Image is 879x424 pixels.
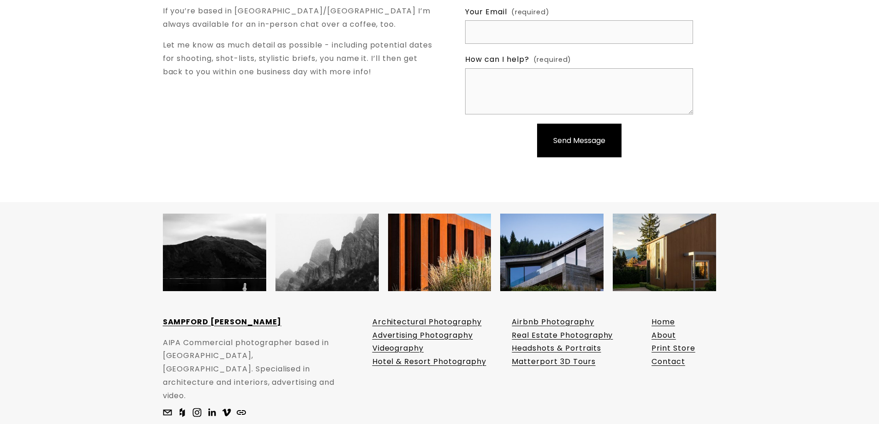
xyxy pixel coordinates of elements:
[512,355,595,369] a: Matterport 3D Tours
[178,408,187,417] a: Houzz
[511,6,550,18] span: (required)
[652,316,675,329] a: Home
[275,201,379,304] img: Some moody shots from a recent trip up to the Clay Cliffs with the gang 📸 @lisaslensnz @nathanhil...
[222,408,231,417] a: Sampford Cathie
[652,342,695,355] a: Print Store
[207,408,216,417] a: Sampford Cathie
[388,201,491,304] img: Throwback to this awesome shoot with @livingthedreamtoursnz at the incredible Te Kano Estate Cell...
[163,201,266,304] img: Say what you will about the inversion, but it does make for some cool landscape shots 📷
[537,124,622,157] button: Send MessageSend Message
[465,6,507,19] span: Your Email
[372,342,424,355] a: Videography
[163,39,437,78] p: Let me know as much detail as possible - including potential dates for shooting, shot-lists, styl...
[533,54,572,66] span: (required)
[652,355,685,369] a: Contact
[192,408,202,417] a: Sampford Cathie
[372,355,486,369] a: Hotel & Resort Photography
[553,135,605,146] span: Send Message
[512,329,613,342] a: Real Estate Photography
[512,316,594,329] a: Airbnb Photography
[163,317,281,327] strong: SAMPFORD [PERSON_NAME]
[512,342,601,355] a: Headshots & Portraits
[465,53,529,66] span: How can I help?
[372,329,473,342] a: Advertising Photography
[613,201,716,304] img: Have I finally got around to scheduling some new instagram posts? Only time will tell. Anyway, he...
[237,408,246,417] a: URL
[163,408,172,417] a: sam@sampfordcathie.com
[163,336,344,403] p: AIPA Commercial photographer based in [GEOGRAPHIC_DATA], [GEOGRAPHIC_DATA]. Specialised in archit...
[372,316,482,329] a: Architectural Photography
[500,201,604,304] img: Had an epic time shooting this place, definite James Bond vibes! 🍸
[163,316,281,329] a: SAMPFORD [PERSON_NAME]
[163,5,437,31] p: If you’re based in [GEOGRAPHIC_DATA]/[GEOGRAPHIC_DATA] I’m always available for an in-person chat...
[652,329,676,342] a: About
